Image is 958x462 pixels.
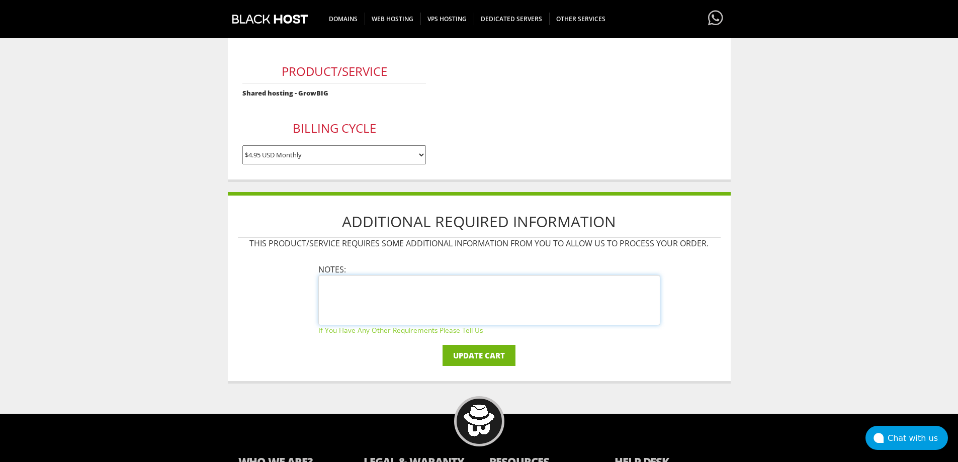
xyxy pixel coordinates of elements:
span: WEB HOSTING [365,13,421,25]
h3: Billing Cycle [242,117,426,140]
img: BlackHOST mascont, Blacky. [463,405,495,436]
button: Chat with us [865,426,948,450]
h1: Additional Required Information [238,206,721,238]
p: This product/service requires some additional information from you to allow us to process your or... [238,238,721,249]
small: If you have any other requirements please tell us [318,325,660,335]
input: Update Cart [443,345,515,366]
div: Chat with us [888,433,948,443]
span: DOMAINS [322,13,365,25]
span: OTHER SERVICES [549,13,613,25]
h3: Product/Service [242,60,426,83]
strong: Shared hosting - GrowBIG [242,88,328,98]
li: Notes: [318,264,660,335]
span: VPS HOSTING [420,13,474,25]
span: DEDICATED SERVERS [474,13,550,25]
